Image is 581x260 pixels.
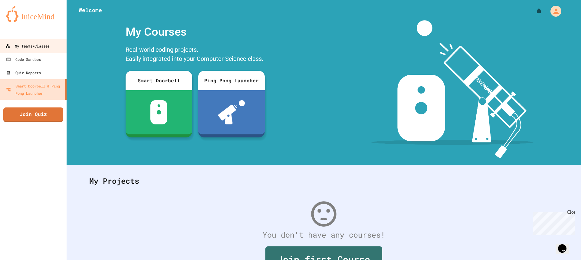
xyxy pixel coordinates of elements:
a: Join Quiz [3,107,63,122]
img: logo-orange.svg [6,6,61,22]
iframe: chat widget [531,209,575,235]
iframe: chat widget [556,236,575,254]
img: banner-image-my-projects.png [371,20,533,159]
div: My Account [544,4,563,18]
div: My Courses [123,20,268,44]
div: Chat with us now!Close [2,2,42,38]
div: Ping Pong Launcher [198,71,265,90]
div: You don't have any courses! [83,229,564,241]
div: My Notifications [524,6,544,16]
div: Smart Doorbell & Ping Pong Launcher [6,82,63,97]
div: Code Sandbox [6,56,41,63]
div: Quiz Reports [6,69,41,76]
img: ppl-with-ball.png [218,100,245,124]
div: Real-world coding projects. Easily integrated into your Computer Science class. [123,44,268,66]
img: sdb-white.svg [150,100,168,124]
div: My Projects [83,169,564,193]
div: Smart Doorbell [126,71,192,90]
div: My Teams/Classes [5,42,50,50]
